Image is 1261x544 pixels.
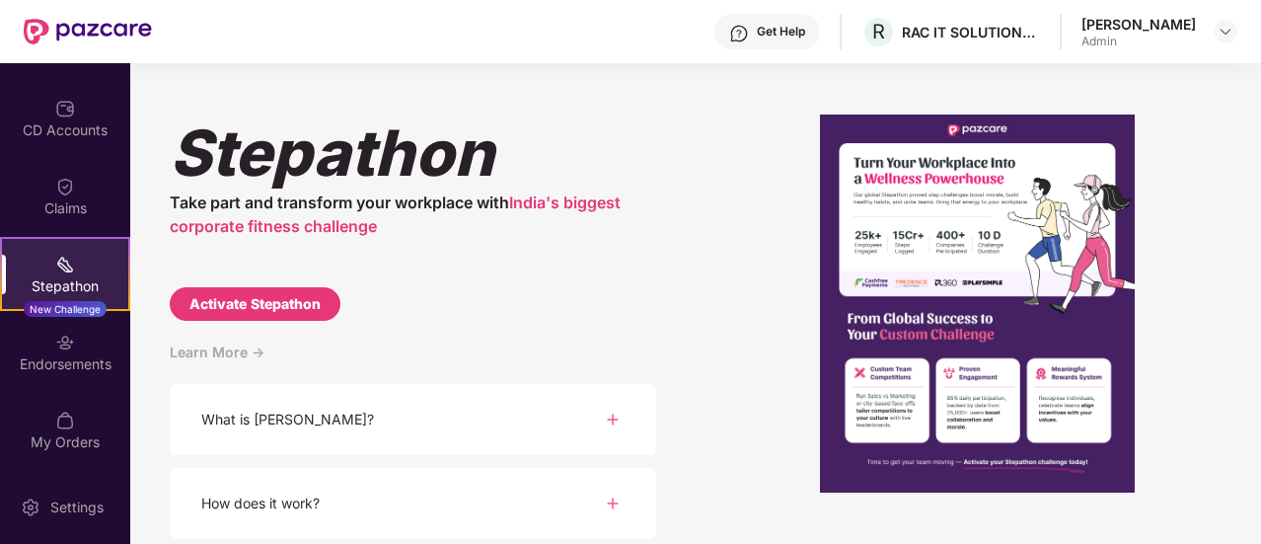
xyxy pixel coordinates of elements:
div: New Challenge [24,301,107,317]
div: Settings [44,498,110,517]
div: RAC IT SOLUTIONS PRIVATE LIMITED [902,23,1040,41]
img: svg+xml;base64,PHN2ZyBpZD0iU2V0dGluZy0yMHgyMCIgeG1sbnM9Imh0dHA6Ly93d3cudzMub3JnLzIwMDAvc3ZnIiB3aW... [21,498,40,517]
div: Get Help [757,24,805,39]
img: svg+xml;base64,PHN2ZyBpZD0iQ0RfQWNjb3VudHMiIGRhdGEtbmFtZT0iQ0QgQWNjb3VudHMiIHhtbG5zPSJodHRwOi8vd3... [55,99,75,118]
div: Admin [1081,34,1196,49]
div: How does it work? [201,493,320,514]
span: R [872,20,885,43]
img: svg+xml;base64,PHN2ZyB4bWxucz0iaHR0cDovL3d3dy53My5vcmcvMjAwMC9zdmciIHdpZHRoPSIyMSIgaGVpZ2h0PSIyMC... [55,255,75,274]
div: Stepathon [2,276,128,296]
div: Stepathon [170,115,656,191]
img: svg+xml;base64,PHN2ZyBpZD0iSGVscC0zMngzMiIgeG1sbnM9Imh0dHA6Ly93d3cudzMub3JnLzIwMDAvc3ZnIiB3aWR0aD... [729,24,749,43]
div: Activate Stepathon [189,293,321,315]
img: New Pazcare Logo [24,19,152,44]
div: [PERSON_NAME] [1081,15,1196,34]
img: svg+xml;base64,PHN2ZyBpZD0iUGx1cy0zMngzMiIgeG1sbnM9Imh0dHA6Ly93d3cudzMub3JnLzIwMDAvc3ZnIiB3aWR0aD... [601,492,625,515]
div: Take part and transform your workplace with [170,191,656,238]
div: What is [PERSON_NAME]? [201,409,374,430]
img: svg+xml;base64,PHN2ZyBpZD0iRHJvcGRvd24tMzJ4MzIiIHhtbG5zPSJodHRwOi8vd3d3LnczLm9yZy8yMDAwL3N2ZyIgd2... [1218,24,1233,39]
img: svg+xml;base64,PHN2ZyBpZD0iUGx1cy0zMngzMiIgeG1sbnM9Imh0dHA6Ly93d3cudzMub3JnLzIwMDAvc3ZnIiB3aWR0aD... [601,408,625,431]
img: svg+xml;base64,PHN2ZyBpZD0iTXlfT3JkZXJzIiBkYXRhLW5hbWU9Ik15IE9yZGVycyIgeG1sbnM9Imh0dHA6Ly93d3cudz... [55,411,75,430]
div: Learn More -> [170,341,656,384]
img: svg+xml;base64,PHN2ZyBpZD0iQ2xhaW0iIHhtbG5zPSJodHRwOi8vd3d3LnczLm9yZy8yMDAwL3N2ZyIgd2lkdGg9IjIwIi... [55,177,75,196]
img: svg+xml;base64,PHN2ZyBpZD0iRW5kb3JzZW1lbnRzIiB4bWxucz0iaHR0cDovL3d3dy53My5vcmcvMjAwMC9zdmciIHdpZH... [55,333,75,352]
